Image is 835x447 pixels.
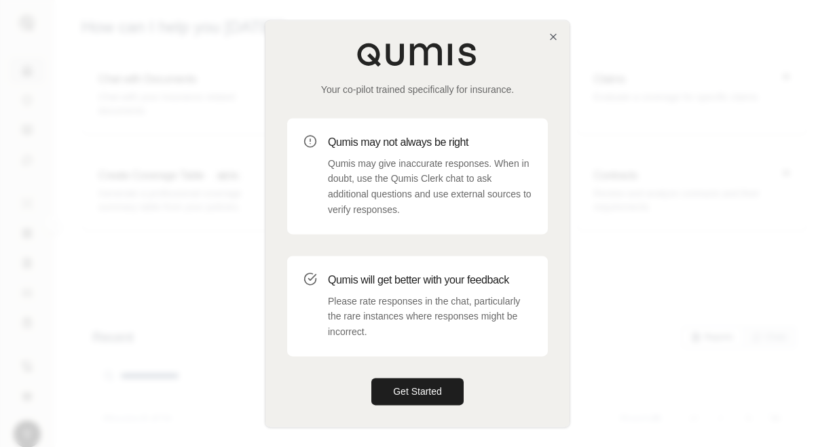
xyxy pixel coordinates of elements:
p: Qumis may give inaccurate responses. When in doubt, use the Qumis Clerk chat to ask additional qu... [328,156,532,218]
h3: Qumis may not always be right [328,134,532,151]
h3: Qumis will get better with your feedback [328,272,532,288]
button: Get Started [371,378,464,405]
img: Qumis Logo [356,42,479,66]
p: Your co-pilot trained specifically for insurance. [287,83,548,96]
p: Please rate responses in the chat, particularly the rare instances where responses might be incor... [328,294,532,340]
